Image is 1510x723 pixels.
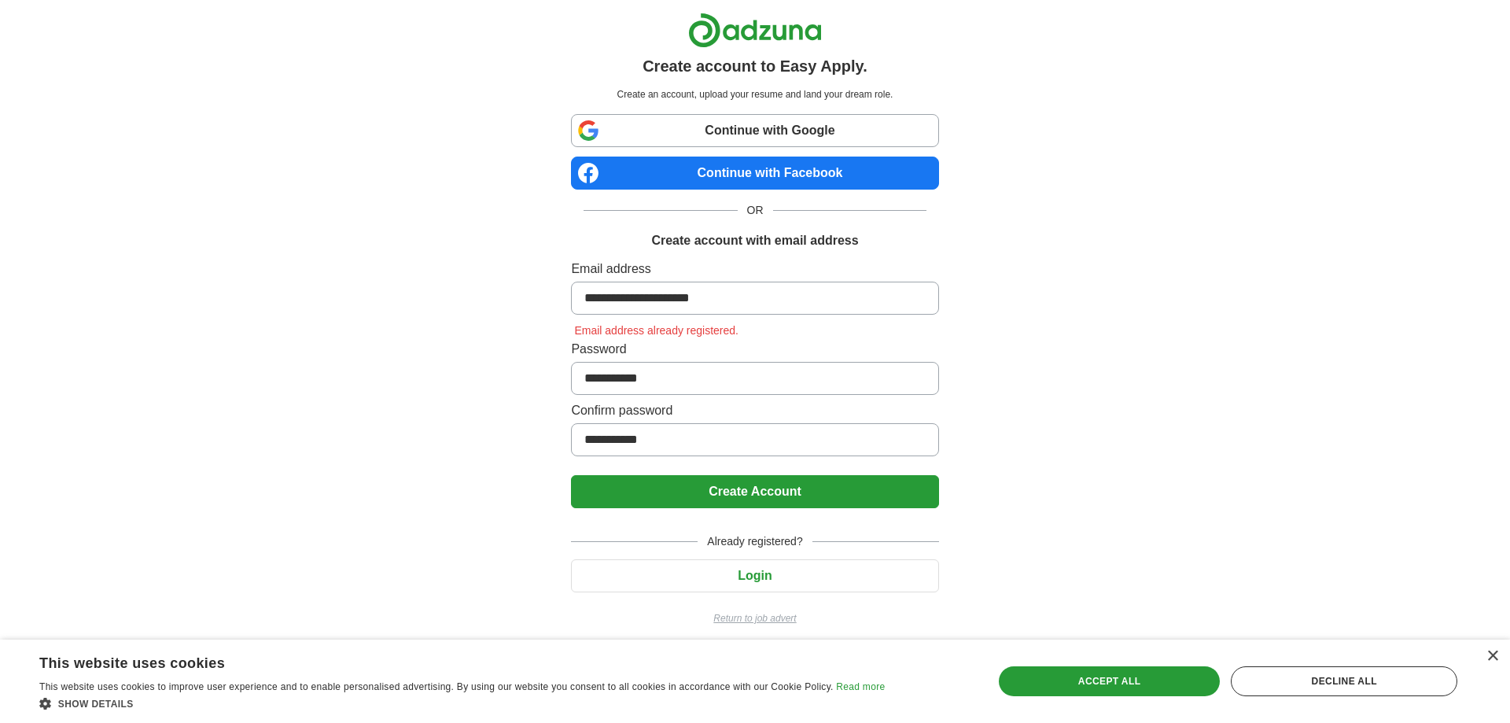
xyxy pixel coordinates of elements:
span: Show details [58,699,134,710]
div: Decline all [1231,666,1457,696]
span: This website uses cookies to improve user experience and to enable personalised advertising. By u... [39,681,834,692]
img: Adzuna logo [688,13,822,48]
label: Confirm password [571,401,938,420]
label: Password [571,340,938,359]
p: Create an account, upload your resume and land your dream role. [574,87,935,101]
h1: Create account with email address [651,231,858,250]
h1: Create account to Easy Apply. [643,54,867,78]
a: Login [571,569,938,582]
div: This website uses cookies [39,649,845,673]
span: OR [738,202,773,219]
label: Email address [571,260,938,279]
span: Email address already registered. [571,324,742,337]
a: Continue with Facebook [571,157,938,190]
button: Login [571,559,938,592]
span: Already registered? [698,533,812,550]
a: Read more, opens a new window [836,681,885,692]
button: Create Account [571,475,938,508]
div: Accept all [999,666,1221,696]
a: Return to job advert [571,611,938,625]
div: Close [1486,651,1498,662]
a: Continue with Google [571,114,938,147]
div: Show details [39,695,885,711]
